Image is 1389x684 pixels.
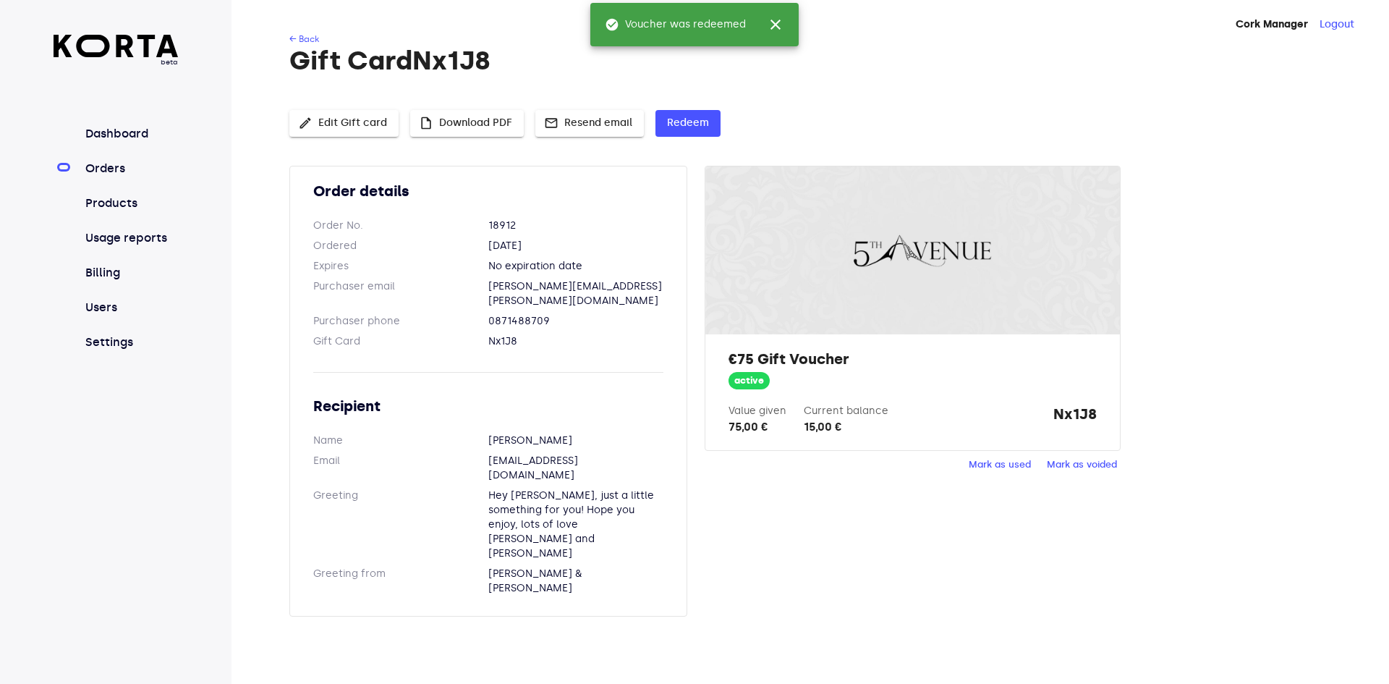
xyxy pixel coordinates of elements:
[54,35,179,57] img: Korta
[289,110,399,137] button: Edit Gift card
[82,195,179,212] a: Products
[804,418,888,436] div: 15,00 €
[82,125,179,143] a: Dashboard
[301,114,387,132] span: Edit Gift card
[313,239,488,253] dt: Ordered
[488,259,663,274] dd: No expiration date
[313,259,488,274] dt: Expires
[313,567,488,596] dt: Greeting from
[547,114,632,132] span: Resend email
[82,160,179,177] a: Orders
[488,454,663,483] dd: [EMAIL_ADDRESS][DOMAIN_NAME]
[767,16,784,33] span: close
[488,334,663,349] dd: Nx1J8
[488,219,663,233] dd: 18912
[488,567,663,596] dd: [PERSON_NAME] & [PERSON_NAME]
[313,334,488,349] dt: Gift Card
[298,116,313,130] span: edit
[535,110,644,137] button: Resend email
[82,334,179,351] a: Settings
[655,110,721,137] button: Redeem
[313,279,488,308] dt: Purchaser email
[1043,454,1121,476] button: Mark as voided
[729,349,1096,369] h2: €75 Gift Voucher
[965,454,1035,476] button: Mark as used
[410,110,524,137] button: Download PDF
[1047,457,1117,473] span: Mark as voided
[1236,18,1308,30] strong: Cork Manager
[1320,17,1354,32] button: Logout
[313,181,663,201] h2: Order details
[289,46,1328,75] h1: Gift Card Nx1J8
[313,219,488,233] dt: Order No.
[82,264,179,282] a: Billing
[1053,404,1097,436] strong: Nx1J8
[758,7,793,42] button: close
[729,405,786,417] label: Value given
[804,405,888,417] label: Current balance
[605,17,746,32] span: Voucher was redeemed
[488,279,663,308] dd: [PERSON_NAME][EMAIL_ADDRESS][PERSON_NAME][DOMAIN_NAME]
[488,314,663,329] dd: 0871488709
[289,115,399,127] a: Edit Gift card
[313,454,488,483] dt: Email
[422,114,512,132] span: Download PDF
[419,116,433,130] span: insert_drive_file
[54,57,179,67] span: beta
[488,239,663,253] dd: [DATE]
[488,489,663,561] dd: Hey [PERSON_NAME], just a little something for you! Hope you enjoy, lots of love [PERSON_NAME] an...
[544,116,558,130] span: mail
[82,299,179,316] a: Users
[313,434,488,448] dt: Name
[667,114,709,132] span: Redeem
[289,34,319,44] a: ← Back
[969,457,1031,473] span: Mark as used
[313,489,488,561] dt: Greeting
[729,418,786,436] div: 75,00 €
[82,229,179,247] a: Usage reports
[54,35,179,67] a: beta
[729,374,770,388] span: active
[313,396,663,416] h2: Recipient
[313,314,488,329] dt: Purchaser phone
[488,434,663,448] dd: [PERSON_NAME]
